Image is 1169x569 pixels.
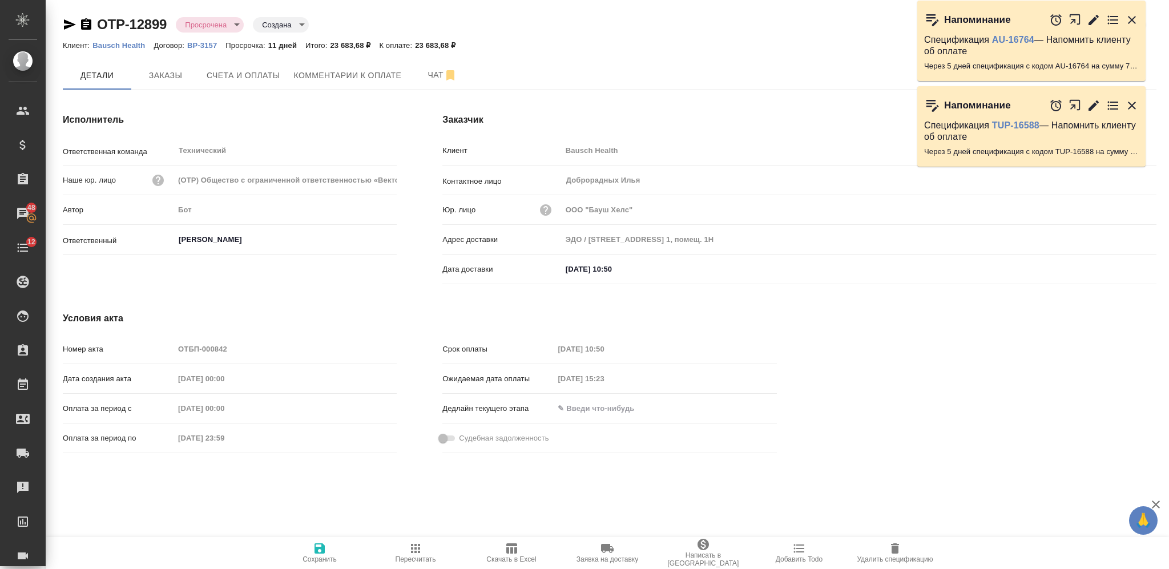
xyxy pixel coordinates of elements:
button: Добавить Todo [751,537,847,569]
button: Пересчитать [368,537,463,569]
button: Редактировать [1087,13,1101,27]
p: Спецификация — Напомнить клиенту об оплате [924,34,1139,57]
p: Автор [63,204,174,216]
span: Сохранить [303,555,337,563]
button: Просрочена [182,20,230,30]
button: Удалить спецификацию [847,537,943,569]
p: 23 683,68 ₽ [415,41,464,50]
p: Номер акта [63,344,174,355]
span: Написать в [GEOGRAPHIC_DATA] [662,551,744,567]
p: Напоминание [944,14,1011,26]
input: Пустое поле [562,142,1156,159]
p: 11 дней [268,41,305,50]
p: Итого: [305,41,330,50]
p: Наше юр. лицо [63,175,116,186]
button: Создана [259,20,295,30]
button: Сохранить [272,537,368,569]
p: Напоминание [944,100,1011,111]
p: Ожидаемая дата оплаты [442,373,554,385]
p: Через 5 дней спецификация с кодом AU-16764 на сумму 74527.92 RUB будет просрочена [924,60,1139,72]
button: Отложить [1049,13,1063,27]
a: TUP-16588 [992,120,1039,130]
button: 🙏 [1129,506,1158,535]
p: Дата доставки [442,264,561,275]
input: Пустое поле [174,430,274,446]
input: ✎ Введи что-нибудь [554,400,654,417]
h4: Условия акта [63,312,777,325]
p: Оплата за период с [63,403,174,414]
button: Написать в [GEOGRAPHIC_DATA] [655,537,751,569]
input: Пустое поле [554,341,654,357]
p: Дата создания акта [63,373,174,385]
button: Скачать в Excel [463,537,559,569]
button: Открыть в новой вкладке [1069,93,1082,118]
p: Дедлайн текущего этапа [442,403,554,414]
p: Bausch Health [92,41,154,50]
p: Контактное лицо [442,176,561,187]
button: Редактировать [1087,99,1101,112]
span: 48 [21,202,42,213]
a: AU-16764 [992,35,1034,45]
span: Судебная задолженность [459,433,549,444]
svg: Отписаться [444,68,457,82]
p: Ответственный [63,235,174,247]
p: Ответственная команда [63,146,174,158]
button: Скопировать ссылку [79,18,93,31]
p: Клиент [442,145,561,156]
p: Срок оплаты [442,344,554,355]
input: Пустое поле [174,201,397,218]
p: 23 683,68 ₽ [330,41,379,50]
input: Пустое поле [554,370,654,387]
p: Оплата за период по [63,433,174,444]
input: Пустое поле [174,341,397,357]
a: Bausch Health [92,40,154,50]
span: Заказы [138,68,193,83]
span: 🙏 [1134,509,1153,532]
a: OTP-12899 [97,17,167,32]
span: Комментарии к оплате [294,68,402,83]
p: ВР-3157 [187,41,225,50]
span: Добавить Todo [776,555,823,563]
button: Open [390,239,393,241]
p: Просрочка: [225,41,268,50]
a: ВР-3157 [187,40,225,50]
input: Пустое поле [562,201,1156,218]
a: 12 [3,233,43,262]
span: Скачать в Excel [486,555,536,563]
span: Детали [70,68,124,83]
p: К оплате: [379,41,415,50]
span: Чат [415,68,470,82]
button: Закрыть [1125,99,1139,112]
p: Юр. лицо [442,204,475,216]
span: Удалить спецификацию [857,555,933,563]
input: Пустое поле [562,231,1156,248]
input: Пустое поле [174,172,397,188]
div: Просрочена [176,17,244,33]
p: Договор: [154,41,187,50]
span: Счета и оплаты [207,68,280,83]
input: ✎ Введи что-нибудь [562,261,662,277]
div: Просрочена [253,17,308,33]
button: Закрыть [1125,13,1139,27]
input: Пустое поле [174,400,274,417]
h4: Исполнитель [63,113,397,127]
span: Пересчитать [396,555,436,563]
p: Адрес доставки [442,234,561,245]
button: Отложить [1049,99,1063,112]
input: Пустое поле [174,370,274,387]
p: Спецификация — Напомнить клиенту об оплате [924,120,1139,143]
p: Через 5 дней спецификация с кодом TUP-16588 на сумму 7760 RUB будет просрочена [924,146,1139,158]
button: Заявка на доставку [559,537,655,569]
button: Открыть в новой вкладке [1069,7,1082,32]
p: Клиент: [63,41,92,50]
h4: Заказчик [442,113,1156,127]
span: Заявка на доставку [577,555,638,563]
a: 48 [3,199,43,228]
span: 12 [21,236,42,248]
button: Перейти в todo [1106,99,1120,112]
button: Перейти в todo [1106,13,1120,27]
button: Скопировать ссылку для ЯМессенджера [63,18,76,31]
